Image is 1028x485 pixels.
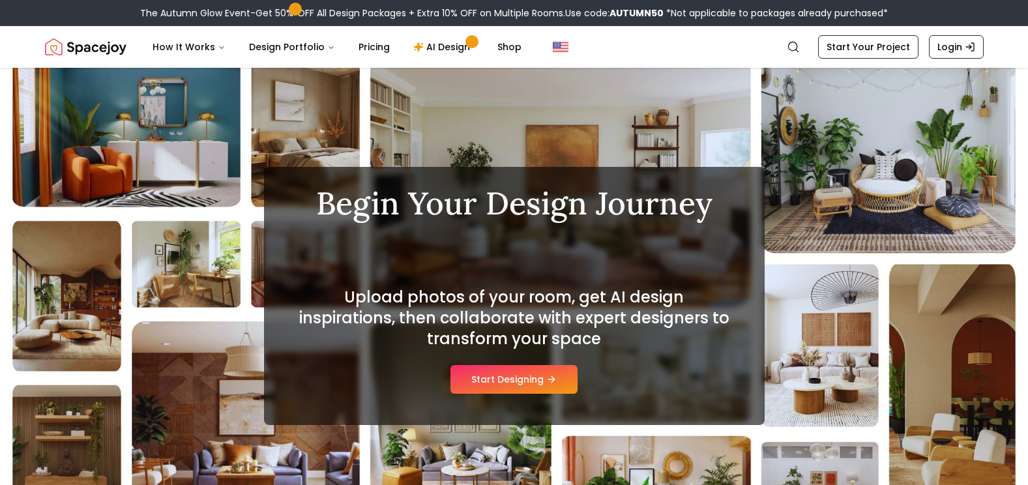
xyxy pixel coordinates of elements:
button: Design Portfolio [239,34,345,60]
a: Shop [487,34,532,60]
img: Spacejoy Logo [45,34,126,60]
h2: Upload photos of your room, get AI design inspirations, then collaborate with expert designers to... [295,287,733,349]
img: United States [553,39,568,55]
a: Login [929,35,984,59]
nav: Global [45,26,984,68]
h1: Begin Your Design Journey [295,188,733,219]
div: The Autumn Glow Event-Get 50% OFF All Design Packages + Extra 10% OFF on Multiple Rooms. [140,7,888,20]
a: AI Design [403,34,484,60]
a: Spacejoy [45,34,126,60]
button: How It Works [142,34,236,60]
button: Start Designing [450,365,578,394]
b: AUTUMN50 [609,7,664,20]
span: Use code: [565,7,664,20]
a: Pricing [348,34,400,60]
a: Start Your Project [818,35,918,59]
nav: Main [142,34,532,60]
span: *Not applicable to packages already purchased* [664,7,888,20]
